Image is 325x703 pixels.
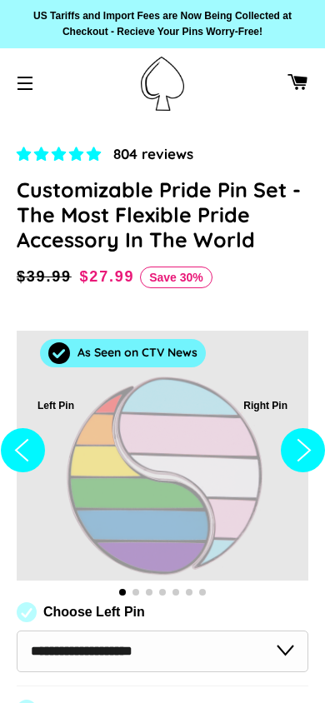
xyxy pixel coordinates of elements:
span: 4.83 stars [17,147,105,162]
label: Choose Left Pin [43,605,145,620]
div: 1 / 7 [17,331,308,581]
span: 804 reviews [113,145,193,162]
h1: Customizable Pride Pin Set - The Most Flexible Pride Accessory In The World [17,177,308,252]
button: Next slide [281,306,325,603]
span: $27.99 [80,268,135,285]
span: $39.99 [17,268,72,285]
img: Pin-Ace [141,57,184,111]
span: Save 30% [140,267,212,288]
